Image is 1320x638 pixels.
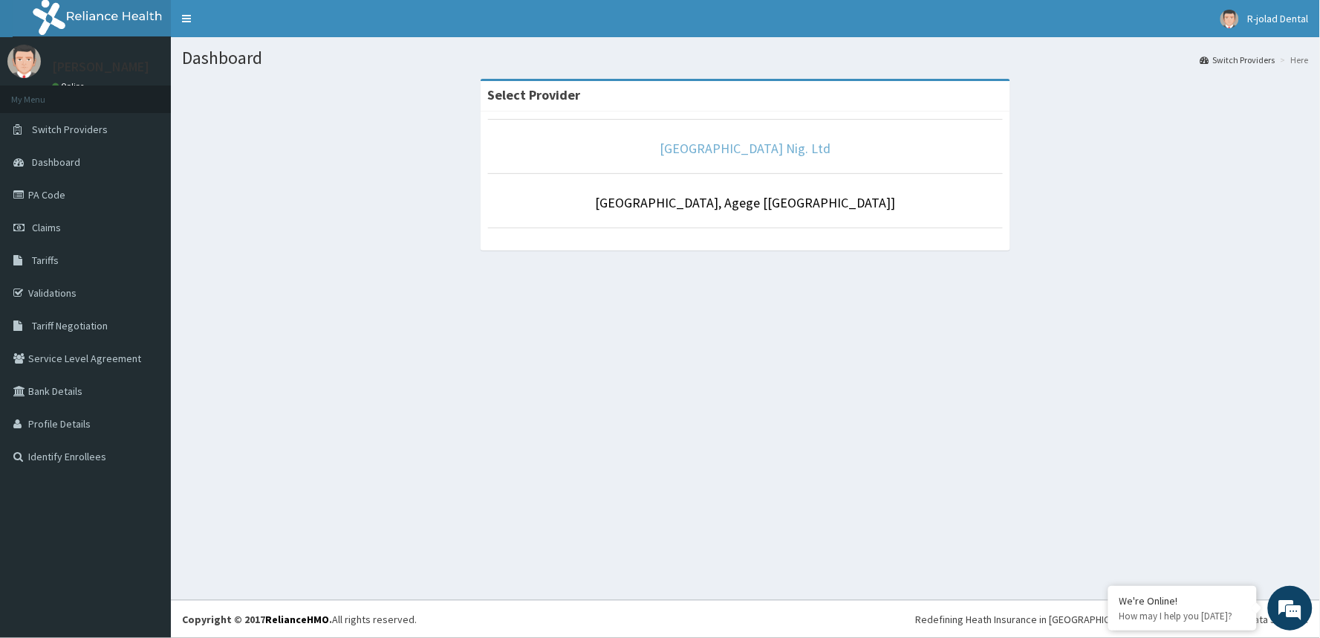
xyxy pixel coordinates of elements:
[32,155,80,169] span: Dashboard
[52,81,88,91] a: Online
[488,86,581,103] strong: Select Provider
[52,60,149,74] p: [PERSON_NAME]
[916,612,1309,627] div: Redefining Heath Insurance in [GEOGRAPHIC_DATA] using Telemedicine and Data Science!
[1119,594,1246,608] div: We're Online!
[596,194,896,211] a: [GEOGRAPHIC_DATA], Agege [[GEOGRAPHIC_DATA]]
[32,221,61,234] span: Claims
[182,48,1309,68] h1: Dashboard
[1220,10,1239,28] img: User Image
[660,140,831,157] a: [GEOGRAPHIC_DATA] Nig. Ltd
[1119,610,1246,622] p: How may I help you today?
[32,319,108,332] span: Tariff Negotiation
[171,600,1320,638] footer: All rights reserved.
[265,613,329,626] a: RelianceHMO
[32,254,59,267] span: Tariffs
[32,123,108,136] span: Switch Providers
[1277,54,1309,66] li: Here
[1248,12,1309,25] span: R-jolad Dental
[7,45,41,78] img: User Image
[182,613,332,626] strong: Copyright © 2017 .
[1200,54,1275,66] a: Switch Providers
